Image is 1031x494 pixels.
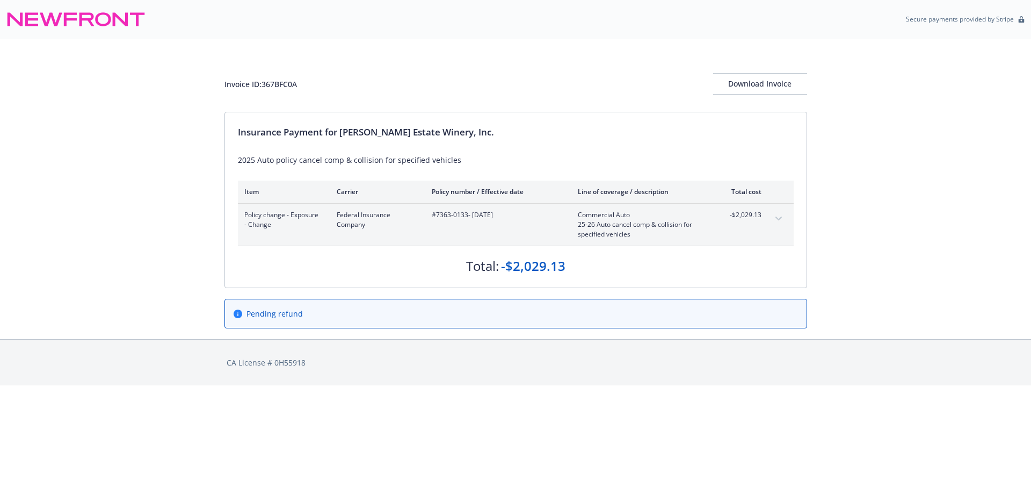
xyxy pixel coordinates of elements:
[501,257,565,275] div: -$2,029.13
[238,125,794,139] div: Insurance Payment for [PERSON_NAME] Estate Winery, Inc.
[721,210,761,220] span: -$2,029.13
[713,74,807,94] div: Download Invoice
[578,210,704,220] span: Commercial Auto
[224,78,297,90] div: Invoice ID: 367BFC0A
[578,187,704,196] div: Line of coverage / description
[432,187,561,196] div: Policy number / Effective date
[238,204,794,246] div: Policy change - Exposure - ChangeFederal Insurance Company#7363-0133- [DATE]Commercial Auto25-26 ...
[432,210,561,220] span: #7363-0133 - [DATE]
[244,210,320,230] span: Policy change - Exposure - Change
[244,187,320,196] div: Item
[246,308,303,319] span: Pending refund
[337,210,415,230] span: Federal Insurance Company
[227,357,805,368] div: CA License # 0H55918
[337,187,415,196] div: Carrier
[466,257,499,275] div: Total:
[713,73,807,95] button: Download Invoice
[906,15,1014,24] p: Secure payments provided by Stripe
[578,220,704,239] span: 25-26 Auto cancel comp & collision for specified vehicles
[578,210,704,239] span: Commercial Auto25-26 Auto cancel comp & collision for specified vehicles
[721,187,761,196] div: Total cost
[770,210,787,227] button: expand content
[238,154,794,166] div: 2025 Auto policy cancel comp & collision for specified vehicles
